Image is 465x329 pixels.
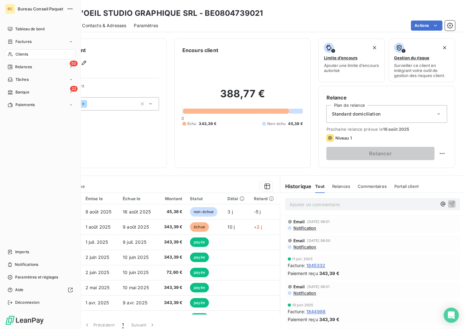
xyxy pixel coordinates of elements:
span: Aide [15,287,24,293]
span: Relances [15,64,32,70]
span: 1 [122,322,124,328]
span: Paiement reçu [288,316,318,323]
span: 343,39 € [319,316,339,323]
span: échue [190,222,209,232]
button: Relancer [326,147,434,160]
span: Paramètres [134,22,158,29]
span: 10 juin 2025 [123,254,149,260]
span: Tout [315,184,325,189]
span: Paramètres et réglages [15,274,58,280]
span: Notifications [15,262,38,267]
span: [DATE] 08:51 [307,285,330,289]
span: Contacts & Adresses [82,22,126,29]
span: 16 août 2025 [123,209,151,214]
span: -5 j [254,209,261,214]
span: 0 [181,116,184,121]
span: 2 mai 2025 [85,285,110,290]
span: 16 août 2025 [383,127,409,132]
span: [DATE] 08:50 [307,239,330,242]
span: payée [190,253,209,262]
span: 343,39 € [162,239,182,245]
span: Portail client [394,184,419,189]
span: Déconnexion [15,300,39,305]
h6: Encours client [182,46,218,54]
span: Email [293,219,305,224]
div: BC [5,4,15,14]
span: Propriétés Client [51,83,159,92]
span: Factures [15,39,32,45]
span: 11 juil. 2025 [292,257,313,261]
a: Clients [5,49,75,59]
span: Tableau de bord [15,26,44,32]
span: payée [190,237,209,247]
span: Limite d’encours [324,55,357,60]
a: Paramètres et réglages [5,272,75,282]
span: 10 mai 2025 [123,285,149,290]
span: 45,38 € [162,209,182,215]
span: 343,39 € [162,224,182,230]
span: 45,38 € [288,121,303,127]
div: Émise le [85,196,115,201]
div: Open Intercom Messenger [444,308,459,323]
h6: Informations client [38,46,159,54]
span: 10 j [227,224,235,230]
a: Imports [5,247,75,257]
span: 22 [70,86,78,92]
span: 343,39 € [319,270,339,277]
button: Limite d’encoursAjouter une limite d’encours autorisé [318,39,385,82]
span: 1844988 [306,308,326,315]
div: Retard [254,196,276,201]
span: 9 juil. 2025 [123,239,146,245]
span: Non-échu [267,121,285,127]
span: Email [293,284,305,289]
span: Facture : [288,262,305,269]
span: Clients [15,51,28,57]
span: 343,39 € [162,300,182,306]
span: payée [190,283,209,292]
span: payée [190,268,209,277]
a: Aide [5,285,75,295]
span: Imports [15,249,29,255]
span: 1 avr. 2025 [85,300,109,305]
button: Gestion du risqueSurveiller ce client en intégrant votre outil de gestion des risques client. [389,39,455,82]
a: Paiements [5,100,75,110]
span: Standard domiciliation [332,111,380,117]
span: 3 j [227,209,232,214]
span: 343,39 € [199,121,216,127]
span: Tâches [15,77,29,82]
span: Paiement reçu [288,270,318,277]
span: Facture : [288,308,305,315]
span: 343,39 € [162,254,182,260]
span: 2 juin 2025 [85,254,109,260]
div: Délai [227,196,246,201]
span: payée [190,313,209,323]
span: Paiements [15,102,35,108]
span: Bureau Conseil Paquet [18,6,63,11]
span: 53 [70,61,78,66]
span: Niveau 1 [335,135,351,141]
h3: CLIN D'OEIL STUDIO GRAPHIQUE SRL - BE0804739021 [56,8,263,19]
h6: Relance [326,94,447,101]
div: Échue le [123,196,155,201]
span: Échu [187,121,197,127]
span: Notification [293,290,316,296]
a: 22Banque [5,87,75,97]
span: [DATE] 08:51 [307,220,330,224]
span: 10 juin 2025 [123,270,149,275]
span: Email [293,238,305,243]
span: 1 août 2025 [85,224,111,230]
span: Relances [332,184,350,189]
div: Statut [190,196,220,201]
span: 8 août 2025 [85,209,112,214]
span: 2 juin 2025 [85,270,109,275]
a: Factures [5,37,75,47]
span: 9 avr. 2025 [123,300,147,305]
span: 10 juin 2025 [292,303,314,307]
span: Prochaine relance prévue le [326,127,447,132]
a: Tâches [5,75,75,85]
span: Commentaires [358,184,387,189]
span: Notification [293,244,316,249]
span: non-échue [190,207,217,217]
img: Logo LeanPay [5,315,44,325]
span: Gestion du risque [394,55,429,60]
